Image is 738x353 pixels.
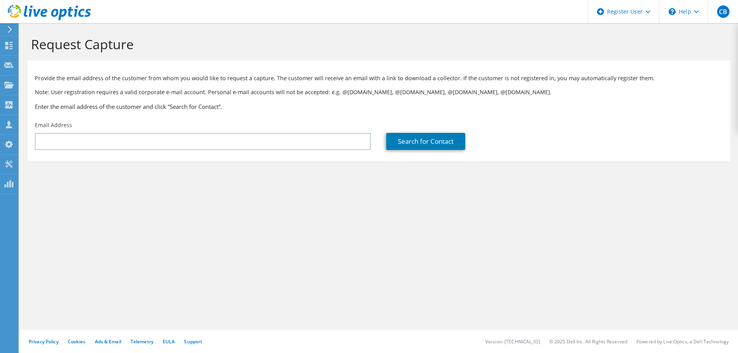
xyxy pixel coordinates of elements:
[35,74,723,83] p: Provide the email address of the customer from whom you would like to request a capture. The cust...
[386,133,465,150] a: Search for Contact
[485,338,540,345] li: Version: [TECHNICAL_ID]
[29,338,58,345] a: Privacy Policy
[31,36,723,52] h1: Request Capture
[717,5,729,18] span: CB
[68,338,86,345] a: Cookies
[184,338,202,345] a: Support
[95,338,121,345] a: Ads & Email
[35,121,72,129] label: Email Address
[35,102,723,111] h3: Enter the email address of the customer and click “Search for Contact”.
[131,338,153,345] a: Telemetry
[35,88,723,96] p: Note: User registration requires a valid corporate e-mail account. Personal e-mail accounts will ...
[637,338,729,345] li: Powered by Live Optics, a Dell Technology
[163,338,175,345] a: EULA
[669,8,676,15] svg: \n
[549,338,627,345] li: © 2025 Dell Inc. All Rights Reserved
